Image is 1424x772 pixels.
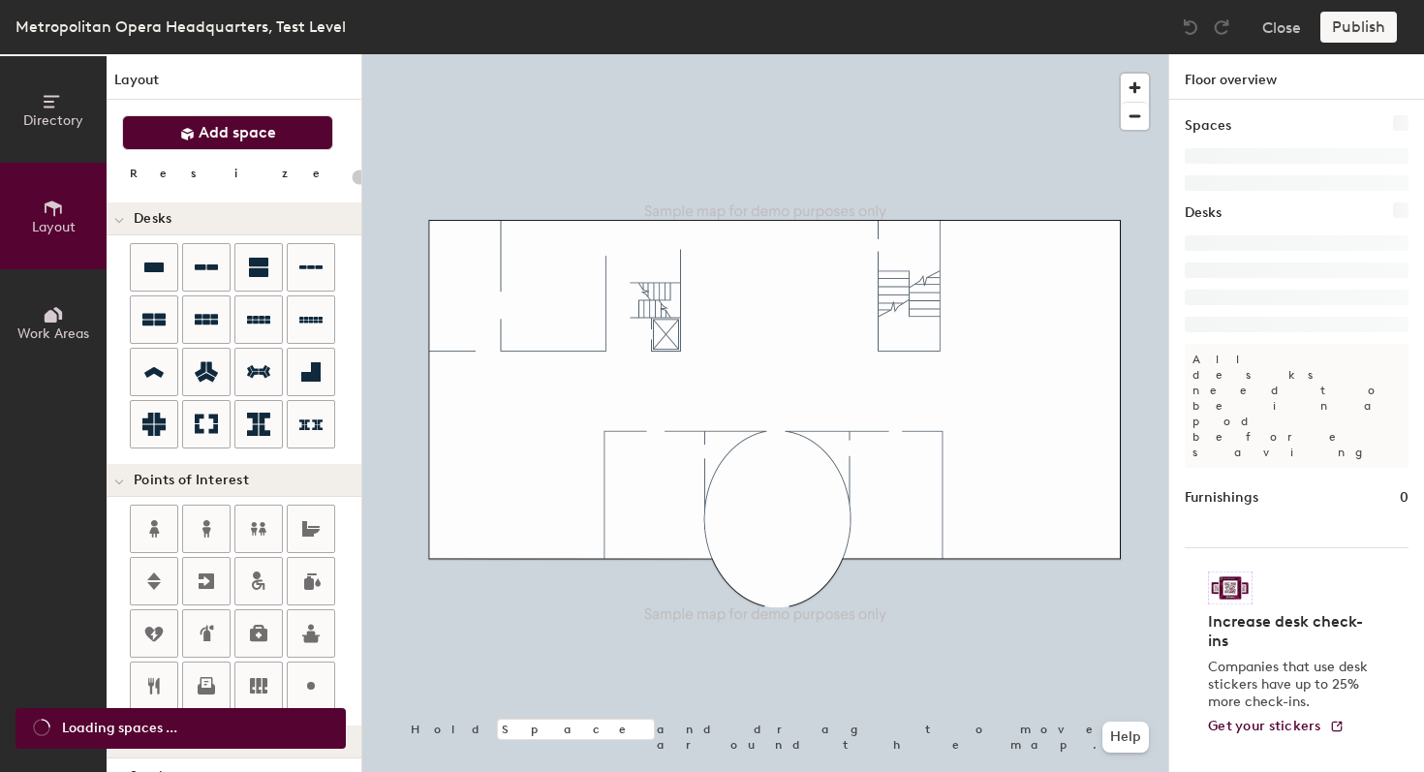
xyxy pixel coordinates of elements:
h1: 0 [1400,487,1409,509]
h1: Furnishings [1185,487,1258,509]
h1: Desks [1185,202,1222,224]
h1: Floor overview [1169,54,1424,100]
p: Companies that use desk stickers have up to 25% more check-ins. [1208,659,1374,711]
button: Close [1262,12,1301,43]
div: Resize [130,166,344,181]
img: Undo [1181,17,1200,37]
span: Points of Interest [134,473,249,488]
button: Add space [122,115,333,150]
span: Directory [23,112,83,129]
h1: Layout [107,70,361,100]
img: Sticker logo [1208,571,1253,604]
button: Help [1102,722,1149,753]
span: Get your stickers [1208,718,1321,734]
h4: Increase desk check-ins [1208,612,1374,651]
span: Layout [32,219,76,235]
img: Redo [1212,17,1231,37]
h1: Spaces [1185,115,1231,137]
div: Metropolitan Opera Headquarters, Test Level [15,15,346,39]
span: Add space [199,123,276,142]
span: Loading spaces ... [62,718,177,739]
p: All desks need to be in a pod before saving [1185,344,1409,468]
span: Desks [134,211,171,227]
a: Get your stickers [1208,719,1345,735]
span: Work Areas [17,325,89,342]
